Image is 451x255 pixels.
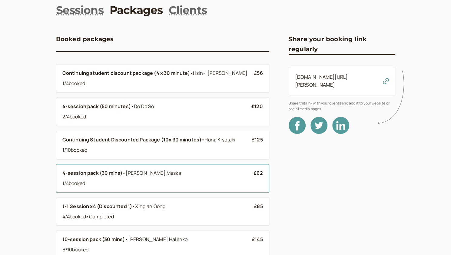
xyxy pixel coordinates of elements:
b: 10-session pack (30 mins) [62,236,125,243]
span: • [132,203,135,210]
a: Packages [110,2,163,18]
b: £85 [254,203,263,210]
a: 1-1 Session x4 (Discounted 1)•Xinglan Gong 4/4booked•Completed£85 [62,203,263,221]
a: Continuing Student Discounted Package (10x 30 minutes)•Hana Kiyotaki 1/10booked£125 [62,136,263,154]
div: 1 / 4 booked [62,180,254,187]
b: £145 [252,236,263,243]
a: [DOMAIN_NAME][URL][PERSON_NAME] [295,74,348,88]
span: • [190,70,193,76]
a: Clients [169,2,207,18]
span: Do Do So [134,103,154,110]
span: • [125,236,128,243]
div: 1 / 10 booked [62,146,252,154]
span: Hsin-I [PERSON_NAME] [193,70,247,76]
div: 2 / 4 booked [62,113,251,121]
b: £125 [252,136,263,143]
b: £62 [254,170,263,176]
b: £120 [251,103,263,110]
span: Share this link with your clients and add it to your website or social media pages [289,100,395,112]
span: [PERSON_NAME] Halenko [128,236,187,243]
b: 4-session pack (50 minutes) [62,103,131,110]
b: 1-1 Session x4 (Discounted 1) [62,203,132,210]
b: Continuing student discount package (4 x 30 minute) [62,70,190,76]
span: Xinglan Gong [135,203,165,210]
a: Sessions [56,2,104,18]
div: 6 / 10 booked [62,246,252,254]
b: 4-session pack (30 mins) [62,170,123,176]
span: • [201,136,204,143]
a: 10-session pack (30 mins)•[PERSON_NAME] Halenko 6/10booked£145 [62,236,263,254]
a: 4-session pack (50 minutes)•Do Do So 2/4booked£120 [62,103,263,121]
iframe: Chat Widget [421,226,451,255]
a: 4-session pack (30 mins)•[PERSON_NAME] Meska 1/4booked£62 [62,169,263,187]
b: £56 [254,70,263,76]
h3: Share your booking link regularly [289,34,395,54]
div: 4 / 4 booked Completed [62,213,254,221]
div: 1 / 4 booked [62,80,254,88]
b: Continuing Student Discounted Package (10x 30 minutes) [62,136,202,143]
a: Continuing student discount package (4 x 30 minute)•Hsin-I [PERSON_NAME] 1/4booked£56 [62,69,263,88]
span: • [131,103,134,110]
span: • [122,170,125,176]
span: • [86,213,89,220]
span: Hana Kiyotaki [204,136,235,143]
span: [PERSON_NAME] Meska [126,170,181,176]
h3: Booked packages [56,34,114,44]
